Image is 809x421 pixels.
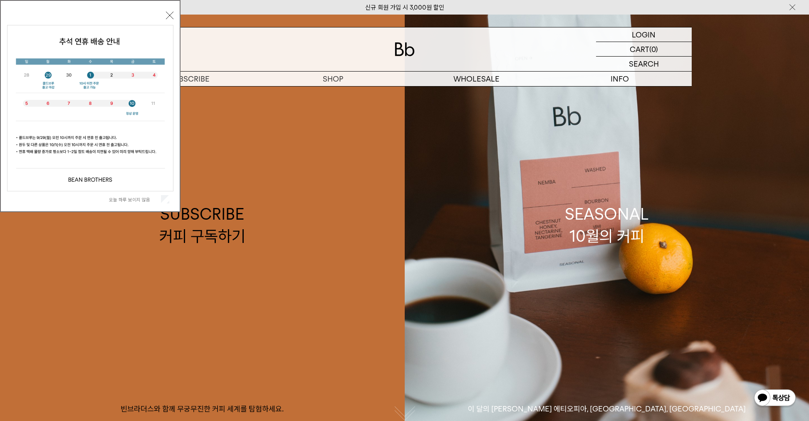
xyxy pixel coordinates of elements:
[632,27,656,42] p: LOGIN
[109,197,159,203] label: 오늘 하루 보이지 않음
[118,72,261,86] a: SUBSCRIBE
[596,27,692,42] a: LOGIN
[565,203,649,247] div: SEASONAL 10월의 커피
[261,72,405,86] a: SHOP
[166,12,173,19] button: 닫기
[159,203,245,247] div: SUBSCRIBE 커피 구독하기
[395,42,415,56] img: 로고
[596,42,692,57] a: CART (0)
[649,42,658,56] p: (0)
[630,42,649,56] p: CART
[7,25,173,191] img: 5e4d662c6b1424087153c0055ceb1a13_140731.jpg
[365,4,444,11] a: 신규 회원 가입 시 3,000원 할인
[548,72,692,86] p: INFO
[753,389,797,409] img: 카카오톡 채널 1:1 채팅 버튼
[405,72,548,86] p: WHOLESALE
[629,57,659,71] p: SEARCH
